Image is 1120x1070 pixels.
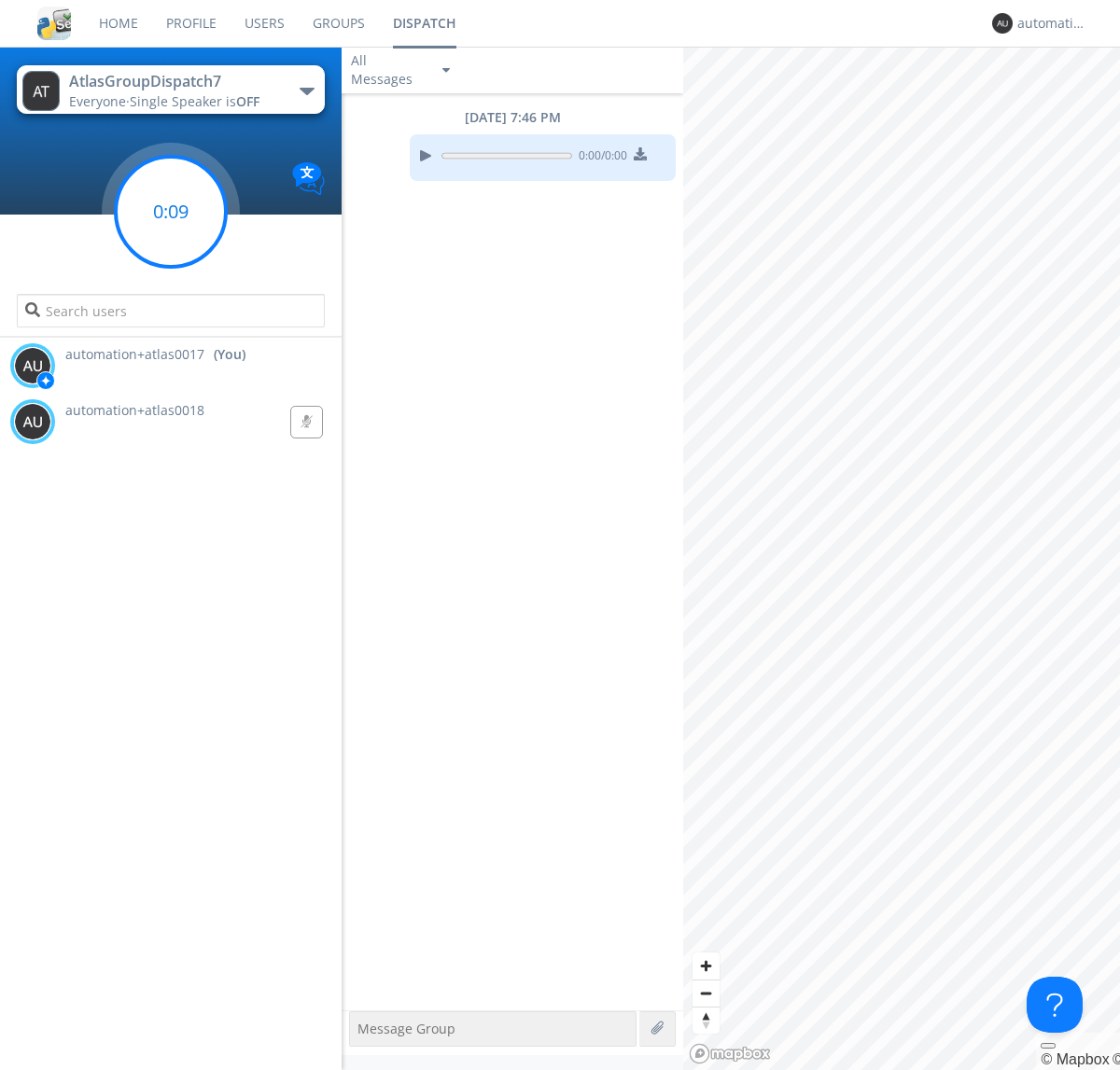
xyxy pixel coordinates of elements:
[572,147,627,168] span: 0:00 / 0:00
[14,347,51,384] img: 373638.png
[689,1043,771,1064] a: Mapbox logo
[351,51,426,89] div: All Messages
[693,952,720,980] button: Zoom in
[37,7,71,40] img: cddb5a64eb264b2086981ab96f4c1ba7
[442,68,450,73] img: caret-down-sm.svg
[1027,977,1083,1033] iframe: Toggle Customer Support
[22,71,60,111] img: 373638.png
[1041,1043,1056,1049] button: Toggle attribution
[236,92,259,110] span: OFF
[14,403,51,440] img: 373638.png
[693,1007,720,1034] button: Reset bearing to north
[65,401,204,419] span: automation+atlas0018
[693,1007,720,1034] span: Reset bearing to north
[17,294,324,327] input: Search users
[992,13,1013,34] img: 373638.png
[1041,1051,1109,1067] a: Mapbox
[69,71,279,92] div: AtlasGroupDispatch7
[342,108,683,127] div: [DATE] 7:46 PM
[214,345,245,364] div: (You)
[17,65,324,114] button: AtlasGroupDispatch7Everyone·Single Speaker isOFF
[292,162,325,195] img: Translation enabled
[634,147,647,160] img: download media button
[130,92,259,110] span: Single Speaker is
[693,980,720,1007] span: Zoom out
[693,980,720,1007] button: Zoom out
[1017,14,1087,33] div: automation+atlas0017
[69,92,279,111] div: Everyone ·
[65,345,204,364] span: automation+atlas0017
